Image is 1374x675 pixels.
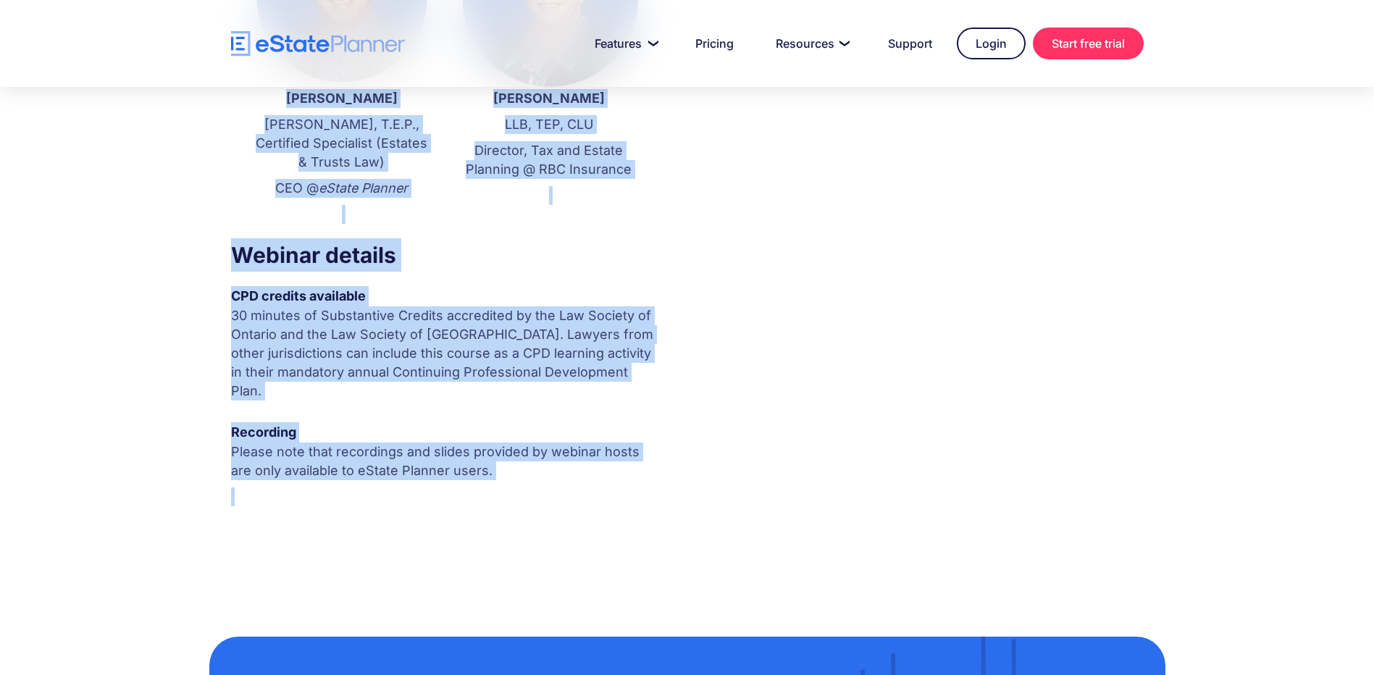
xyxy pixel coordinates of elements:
[231,288,366,303] strong: CPD credits available
[758,29,863,58] a: Resources
[253,179,431,198] p: CEO @
[678,29,751,58] a: Pricing
[231,31,405,56] a: home
[577,29,671,58] a: Features
[231,306,660,401] p: 30 minutes of Substantive Credits accredited by the Law Society of Ontario and the Law Society of...
[871,29,950,58] a: Support
[286,91,398,106] strong: [PERSON_NAME]
[319,180,408,196] em: eState Planner
[1033,28,1144,59] a: Start free trial
[460,115,638,134] p: LLB, TEP, CLU
[460,186,638,205] p: ‍
[231,422,660,443] div: Recording
[231,238,660,272] h3: Webinar details
[231,487,660,506] p: ‍
[493,91,605,106] strong: [PERSON_NAME]
[460,141,638,179] p: Director, Tax and Estate Planning @ RBC Insurance
[253,115,431,172] p: [PERSON_NAME], T.E.P., Certified Specialist (Estates & Trusts Law)
[957,28,1026,59] a: Login
[231,443,660,480] p: Please note that recordings and slides provided by webinar hosts are only available to eState Pla...
[253,205,431,224] p: ‍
